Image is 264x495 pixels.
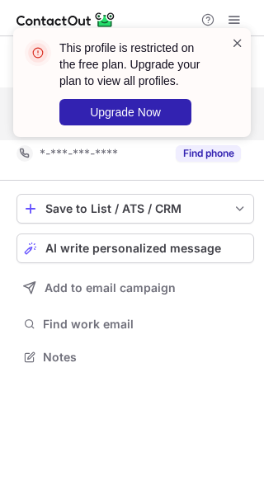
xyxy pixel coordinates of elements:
header: This profile is restricted on the free plan. Upgrade your plan to view all profiles. [59,40,211,89]
button: Notes [16,346,254,369]
button: save-profile-one-click [16,194,254,224]
img: error [25,40,51,66]
div: Save to List / ATS / CRM [45,202,225,215]
button: Find work email [16,313,254,336]
img: ContactOut v5.3.10 [16,10,115,30]
span: Notes [43,350,247,365]
span: Add to email campaign [45,281,176,295]
button: Add to email campaign [16,273,254,303]
span: AI write personalized message [45,242,221,255]
span: Find work email [43,317,247,332]
span: Upgrade Now [90,106,161,119]
button: Upgrade Now [59,99,191,125]
button: AI write personalized message [16,233,254,263]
